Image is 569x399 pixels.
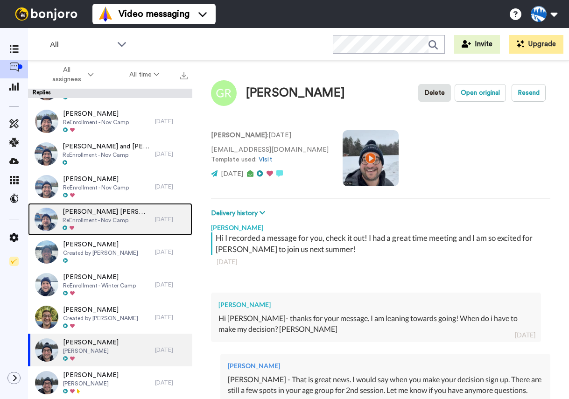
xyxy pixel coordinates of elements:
span: [PERSON_NAME] [63,109,129,119]
span: All assignees [48,65,86,84]
span: ReEnrollment - Nov Camp [63,151,150,159]
img: bj-logo-header-white.svg [11,7,81,21]
div: Hi [PERSON_NAME]- thanks for your message. I am leaning towards going! When do i have to make my ... [218,313,534,335]
span: [PERSON_NAME] [63,371,119,380]
button: Invite [454,35,500,54]
a: [PERSON_NAME][PERSON_NAME][DATE] [28,366,192,399]
div: Replies [28,89,192,98]
span: [PERSON_NAME] [63,273,136,282]
div: [DATE] [155,379,188,386]
a: [PERSON_NAME] [PERSON_NAME]ReEnrollment - Nov Camp[DATE] [28,203,192,236]
span: [PERSON_NAME] [63,305,138,315]
img: 1d310d79-5c10-4858-99ca-69ea899911e3-thumb.jpg [35,371,58,394]
img: b3b7a1d7-fd0f-4340-9c67-fb2227959f1a-thumb.jpg [35,338,58,362]
img: 00a7baa8-b0d9-47c6-b627-ee17d6271712-thumb.jpg [35,142,58,166]
div: Hi I recorded a message for you, check it out! I had a great time meeting and I am so excited for... [216,232,548,255]
img: 9c4c802a-3bcc-416b-936b-06dba264a166-thumb.jpg [35,273,58,296]
div: [DATE] [155,150,188,158]
button: Upgrade [509,35,563,54]
img: c6fa9dd2-4e79-4c22-895c-109806cc616c-thumb.jpg [35,110,58,133]
span: Created by [PERSON_NAME] [63,249,138,257]
span: [PERSON_NAME] [63,175,129,184]
button: Export all results that match these filters now. [177,68,190,82]
a: [PERSON_NAME]Created by [PERSON_NAME][DATE] [28,236,192,268]
a: [PERSON_NAME]Created by [PERSON_NAME][DATE] [28,301,192,334]
span: Video messaging [119,7,190,21]
span: [PERSON_NAME] [PERSON_NAME] [63,207,150,217]
a: [PERSON_NAME]ReEnrollment - Nov Camp[DATE] [28,105,192,138]
a: [PERSON_NAME]ReEnrollment - Winter Camp[DATE] [28,268,192,301]
span: [PERSON_NAME] [63,240,138,249]
button: All time [112,66,178,83]
a: [PERSON_NAME] and [PERSON_NAME]ReEnrollment - Nov Camp[DATE] [28,138,192,170]
span: ReEnrollment - Nov Camp [63,119,129,126]
span: All [50,39,112,50]
span: ReEnrollment - Nov Camp [63,184,129,191]
img: 8801764a-a921-42df-b750-57769a863054-thumb.jpg [35,208,58,231]
div: [PERSON_NAME] [228,361,543,371]
a: Visit [259,156,272,163]
img: export.svg [180,72,188,79]
button: Open original [455,84,506,102]
img: 7728b6d5-2b03-4f98-9296-b323e9cca5df-thumb.jpg [35,306,58,329]
div: [DATE] [515,330,535,340]
span: Created by [PERSON_NAME] [63,315,138,322]
div: [DATE] [155,248,188,256]
div: [DATE] [155,314,188,321]
button: Delete [418,84,451,102]
div: [DATE] [155,118,188,125]
span: [PERSON_NAME] [63,347,119,355]
div: [DATE] [155,183,188,190]
button: All assignees [30,62,112,88]
img: Image of Gabriel Rothenberg [211,80,237,106]
span: ReEnrollment - Nov Camp [63,217,150,224]
div: [PERSON_NAME] [218,300,534,309]
img: 0267612d-f562-405b-a35a-a8632ea080b9-thumb.jpg [35,175,58,198]
p: [EMAIL_ADDRESS][DOMAIN_NAME] Template used: [211,145,329,165]
div: [DATE] [155,281,188,288]
strong: [PERSON_NAME] [211,132,267,139]
img: 71d47f9d-1bc6-4f94-b182-2555716cf1c8-thumb.jpg [35,240,58,264]
span: [PERSON_NAME] and [PERSON_NAME] [63,142,150,151]
div: [DATE] [155,346,188,354]
div: [PERSON_NAME] [246,86,345,100]
span: [DATE] [221,171,243,177]
a: [PERSON_NAME][PERSON_NAME][DATE] [28,334,192,366]
p: : [DATE] [211,131,329,140]
span: ReEnrollment - Winter Camp [63,282,136,289]
div: [DATE] [155,216,188,223]
img: Checklist.svg [9,257,19,266]
span: [PERSON_NAME] [63,338,119,347]
div: [PERSON_NAME] [211,218,550,232]
a: [PERSON_NAME]ReEnrollment - Nov Camp[DATE] [28,170,192,203]
img: vm-color.svg [98,7,113,21]
button: Delivery history [211,208,268,218]
div: [DATE] [217,257,545,266]
button: Resend [512,84,546,102]
span: [PERSON_NAME] [63,380,119,387]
